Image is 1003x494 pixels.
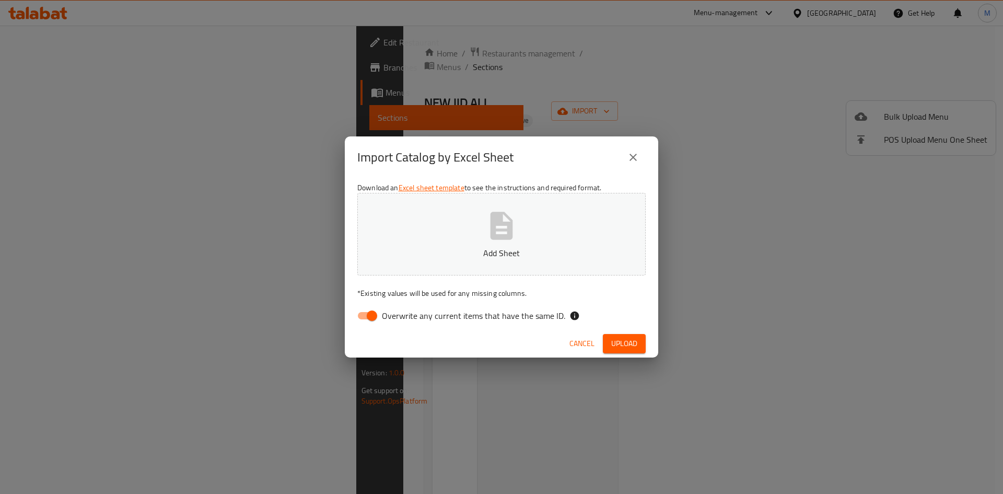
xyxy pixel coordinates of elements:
span: Overwrite any current items that have the same ID. [382,309,565,322]
p: Add Sheet [374,247,629,259]
span: Cancel [569,337,594,350]
button: Upload [603,334,646,353]
button: Add Sheet [357,193,646,275]
p: Existing values will be used for any missing columns. [357,288,646,298]
div: Download an to see the instructions and required format. [345,178,658,330]
button: Cancel [565,334,599,353]
button: close [621,145,646,170]
svg: If the overwrite option isn't selected, then the items that match an existing ID will be ignored ... [569,311,580,321]
h2: Import Catalog by Excel Sheet [357,149,514,166]
a: Excel sheet template [399,181,464,194]
span: Upload [611,337,637,350]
